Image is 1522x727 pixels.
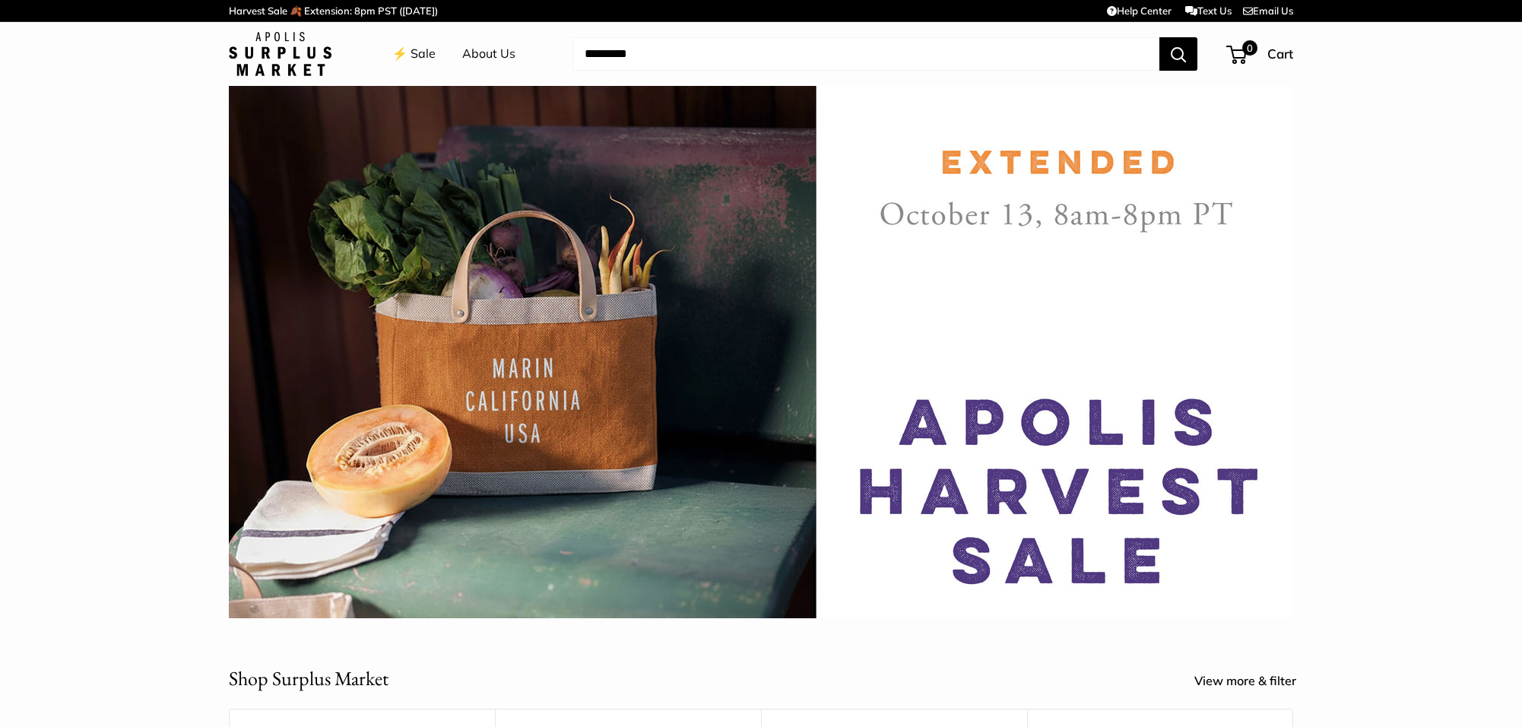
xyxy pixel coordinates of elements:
span: Cart [1267,46,1293,62]
span: 0 [1242,40,1257,56]
input: Search... [572,37,1159,71]
a: Email Us [1243,5,1293,17]
a: Text Us [1185,5,1232,17]
h2: Shop Surplus Market [229,664,388,694]
a: View more & filter [1194,670,1313,693]
a: ⚡️ Sale [392,43,436,65]
a: About Us [462,43,515,65]
img: Apolis: Surplus Market [229,32,331,76]
a: 0 Cart [1228,42,1293,66]
button: Search [1159,37,1197,71]
a: Help Center [1107,5,1172,17]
